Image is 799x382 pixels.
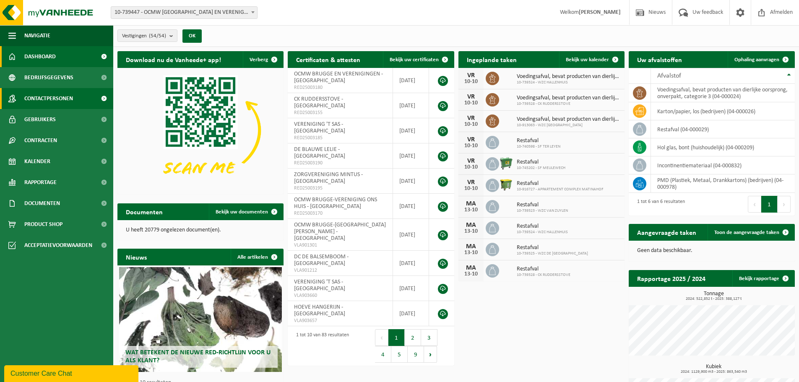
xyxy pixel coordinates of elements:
[517,266,570,273] span: Restafval
[125,349,271,364] span: Wat betekent de nieuwe RED-richtlijn voor u als klant?
[393,276,429,301] td: [DATE]
[393,194,429,219] td: [DATE]
[629,270,714,286] h2: Rapportage 2025 / 2024
[294,71,383,84] span: OCMW BRUGGE EN VERENIGINGEN - [GEOGRAPHIC_DATA]
[579,9,621,16] strong: [PERSON_NAME]
[651,84,795,102] td: voedingsafval, bevat producten van dierlijke oorsprong, onverpakt, categorie 3 (04-000024)
[391,346,408,363] button: 5
[517,251,588,256] span: 10-739325 - WZC DE [GEOGRAPHIC_DATA]
[463,79,479,85] div: 10-10
[463,265,479,271] div: MA
[517,208,568,213] span: 10-739323 - WZC VAN ZUYLEN
[559,51,624,68] a: Bekijk uw kalender
[657,73,681,79] span: Afvalstof
[393,219,429,251] td: [DATE]
[117,68,284,192] img: Download de VHEPlus App
[250,57,268,62] span: Verberg
[708,224,794,241] a: Toon de aangevraagde taken
[393,301,429,326] td: [DATE]
[294,292,386,299] span: VLA903660
[243,51,283,68] button: Verberg
[294,146,345,159] span: DE BLAUWE LELIE - [GEOGRAPHIC_DATA]
[651,138,795,156] td: hol glas, bont (huishoudelijk) (04-000209)
[294,160,386,166] span: RED25003190
[517,244,588,251] span: Restafval
[119,267,282,372] a: Wat betekent de nieuwe RED-richtlijn voor u als klant?
[778,196,791,213] button: Next
[294,317,386,324] span: VLA903657
[728,51,794,68] a: Ophaling aanvragen
[463,158,479,164] div: VR
[463,100,479,106] div: 10-10
[111,6,258,19] span: 10-739447 - OCMW BRUGGE EN VERENIGINGEN - BRUGGE
[633,364,795,374] h3: Kubiek
[390,57,439,62] span: Bekijk uw certificaten
[517,166,565,171] span: 10-745202 - SF MEULEWECH
[651,174,795,193] td: PMD (Plastiek, Metaal, Drankkartons) (bedrijven) (04-000978)
[517,123,620,128] span: 10-913063 - WZC [GEOGRAPHIC_DATA]
[294,242,386,249] span: VLA901301
[24,130,57,151] span: Contracten
[421,329,437,346] button: 3
[566,57,609,62] span: Bekijk uw kalender
[463,143,479,149] div: 10-10
[463,222,479,229] div: MA
[388,329,405,346] button: 1
[463,250,479,256] div: 13-10
[294,222,386,242] span: OCMW BRUGGE-[GEOGRAPHIC_DATA][PERSON_NAME] - [GEOGRAPHIC_DATA]
[393,169,429,194] td: [DATE]
[24,109,56,130] span: Gebruikers
[463,115,479,122] div: VR
[637,248,786,254] p: Geen data beschikbaar.
[734,57,779,62] span: Ophaling aanvragen
[294,135,386,141] span: RED25003185
[288,51,369,68] h2: Certificaten & attesten
[517,144,560,149] span: 10-740598 - SF TER LEYEN
[24,193,60,214] span: Documenten
[117,203,171,220] h2: Documenten
[651,102,795,120] td: karton/papier, los (bedrijven) (04-000026)
[517,95,620,101] span: Voedingsafval, bevat producten van dierlijke oorsprong, onverpakt, categorie 3
[499,156,513,170] img: WB-0660-HPE-GN-01
[633,297,795,301] span: 2024: 522,852 t - 2025: 388,127 t
[383,51,453,68] a: Bekijk uw certificaten
[517,159,565,166] span: Restafval
[393,118,429,143] td: [DATE]
[294,197,377,210] span: OCMW BRUGGE-VERENIGING ONS HUIS - [GEOGRAPHIC_DATA]
[463,207,479,213] div: 13-10
[294,109,386,116] span: RED25003155
[517,223,568,230] span: Restafval
[375,346,391,363] button: 4
[629,51,690,68] h2: Uw afvalstoffen
[393,251,429,276] td: [DATE]
[463,200,479,207] div: MA
[126,227,275,233] p: U heeft 20779 ongelezen document(en).
[463,72,479,79] div: VR
[294,267,386,274] span: VLA901212
[24,46,56,67] span: Dashboard
[117,29,177,42] button: Vestigingen(54/54)
[463,229,479,234] div: 13-10
[405,329,421,346] button: 2
[517,73,620,80] span: Voedingsafval, bevat producten van dierlijke oorsprong, onverpakt, categorie 3
[424,346,437,363] button: Next
[294,304,345,317] span: HOEVE HANGERIJN - [GEOGRAPHIC_DATA]
[149,33,166,39] count: (54/54)
[182,29,202,43] button: OK
[4,364,140,382] iframe: chat widget
[517,80,620,85] span: 10-739324 - WZC HALLENHUIS
[458,51,525,68] h2: Ingeplande taken
[463,186,479,192] div: 10-10
[117,249,155,265] h2: Nieuws
[651,156,795,174] td: incontinentiemateriaal (04-000832)
[216,209,268,215] span: Bekijk uw documenten
[294,96,345,109] span: CK RUDDERSSTOVE - [GEOGRAPHIC_DATA]
[24,172,57,193] span: Rapportage
[629,224,705,240] h2: Aangevraagde taken
[463,94,479,100] div: VR
[517,187,604,192] span: 10-916727 - APPARTEMENT COMPLEX MATINAHOF
[294,210,386,217] span: RED25003170
[408,346,424,363] button: 9
[463,136,479,143] div: VR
